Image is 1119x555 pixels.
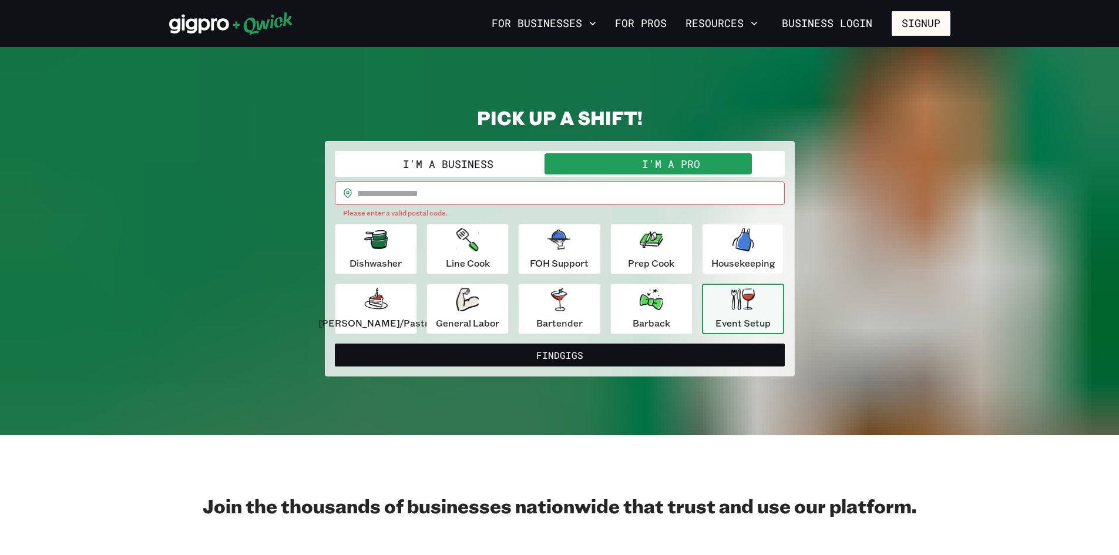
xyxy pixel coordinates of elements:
[325,106,795,129] h2: PICK UP A SHIFT!
[681,14,762,33] button: Resources
[337,153,560,174] button: I'm a Business
[487,14,601,33] button: For Businesses
[628,256,674,270] p: Prep Cook
[633,316,670,330] p: Barback
[715,316,771,330] p: Event Setup
[892,11,950,36] button: Signup
[318,316,434,330] p: [PERSON_NAME]/Pastry
[518,224,600,274] button: FOH Support
[426,284,509,334] button: General Labor
[169,494,950,517] h2: Join the thousands of businesses nationwide that trust and use our platform.
[518,284,600,334] button: Bartender
[560,153,782,174] button: I'm a Pro
[711,256,775,270] p: Housekeeping
[610,224,693,274] button: Prep Cook
[702,284,784,334] button: Event Setup
[426,224,509,274] button: Line Cook
[343,207,777,219] p: Please enter a valid postal code.
[446,256,490,270] p: Line Cook
[350,256,402,270] p: Dishwasher
[530,256,589,270] p: FOH Support
[335,224,417,274] button: Dishwasher
[610,284,693,334] button: Barback
[772,11,882,36] a: Business Login
[702,224,784,274] button: Housekeeping
[335,344,785,367] button: FindGigs
[610,14,671,33] a: For Pros
[536,316,583,330] p: Bartender
[436,316,499,330] p: General Labor
[335,284,417,334] button: [PERSON_NAME]/Pastry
